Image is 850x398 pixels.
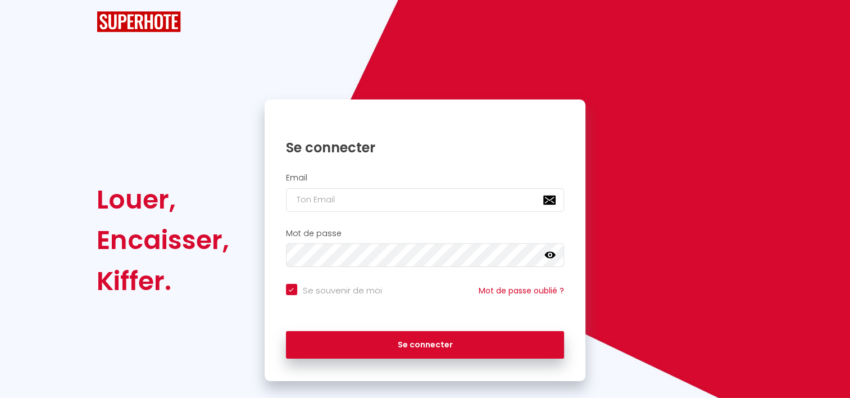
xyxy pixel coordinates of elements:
h2: Email [286,173,565,183]
h2: Mot de passe [286,229,565,238]
h1: Se connecter [286,139,565,156]
button: Se connecter [286,331,565,359]
a: Mot de passe oublié ? [479,285,564,296]
div: Encaisser, [97,220,229,260]
input: Ton Email [286,188,565,212]
button: Ouvrir le widget de chat LiveChat [9,4,43,38]
img: SuperHote logo [97,11,181,32]
div: Kiffer. [97,261,229,301]
div: Louer, [97,179,229,220]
